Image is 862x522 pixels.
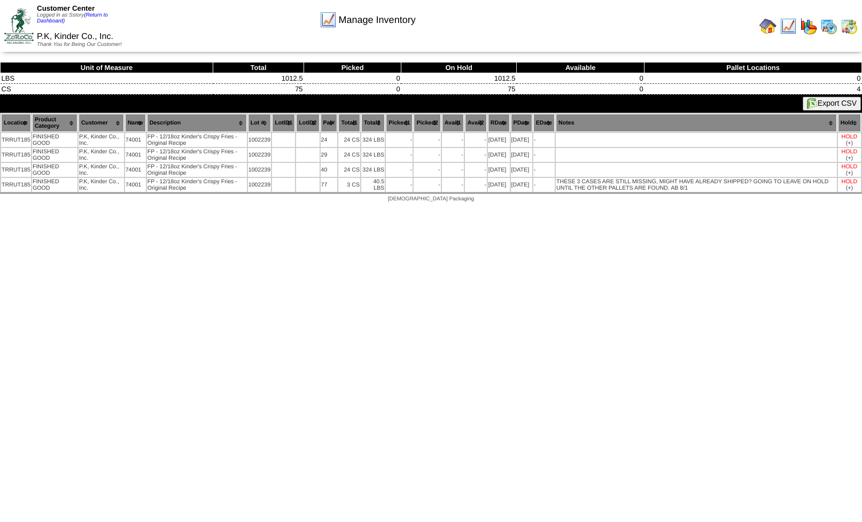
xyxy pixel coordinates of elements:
td: CS [1,84,213,95]
td: 0 [304,84,401,95]
td: 24 CS [338,163,360,177]
td: - [442,178,464,192]
td: 75 [213,84,304,95]
th: Picked1 [386,114,413,132]
td: 1012.5 [401,73,517,84]
td: TRRUT185 [1,148,31,162]
td: - [533,148,555,162]
td: 1002239 [248,163,271,177]
td: 40.5 LBS [361,178,385,192]
td: FINISHED GOOD [32,163,77,177]
td: - [442,148,464,162]
img: calendarprod.gif [820,18,837,35]
img: line_graph.gif [320,11,337,28]
td: 24 CS [338,148,360,162]
td: - [533,133,555,147]
td: - [386,178,413,192]
td: - [465,163,487,177]
th: Avail2 [465,114,487,132]
td: 0 [517,73,644,84]
th: Notes [556,114,837,132]
div: (+) [846,170,853,176]
td: FP - 12/18oz Kinder's Crispy Fries - Original Recipe [147,148,247,162]
th: Pal# [321,114,338,132]
th: Location [1,114,31,132]
td: - [414,148,440,162]
th: LotID1 [272,114,295,132]
td: - [442,133,464,147]
th: Lot # [248,114,271,132]
img: graph.gif [800,18,817,35]
td: - [414,178,440,192]
td: 74001 [125,163,146,177]
td: - [465,133,487,147]
td: 74001 [125,133,146,147]
th: EDate [533,114,555,132]
button: Export CSV [803,97,861,111]
td: 4 [644,84,862,95]
div: HOLD [842,149,858,155]
span: [DEMOGRAPHIC_DATA] Packaging [388,196,474,202]
td: 74001 [125,148,146,162]
td: 1012.5 [213,73,304,84]
td: [DATE] [488,178,510,192]
td: 0 [517,84,644,95]
td: - [442,163,464,177]
div: (+) [846,140,853,146]
span: P.K, Kinder Co., Inc. [37,32,113,41]
div: HOLD [842,163,858,170]
td: P.K, Kinder Co., Inc. [79,178,124,192]
td: [DATE] [511,133,532,147]
th: On Hold [401,63,517,73]
td: FP - 12/18oz Kinder's Crispy Fries - Original Recipe [147,178,247,192]
th: Description [147,114,247,132]
img: excel.gif [807,98,818,109]
td: 1002239 [248,133,271,147]
td: 3 CS [338,178,360,192]
span: Thank You for Being Our Customer! [37,42,122,48]
span: Logged in as Sstory [37,12,108,24]
th: Hold [838,114,861,132]
td: - [386,148,413,162]
div: (+) [846,185,853,191]
th: Picked [304,63,401,73]
td: 75 [401,84,517,95]
img: ZoRoCo_Logo(Green%26Foil)%20jpg.webp [4,8,34,44]
td: - [533,178,555,192]
td: 29 [321,148,338,162]
td: [DATE] [488,163,510,177]
td: THESE 3 CASES ARE STILL MISSING, MIGHT HAVE ALREADY SHIPPED? GOING TO LEAVE ON HOLD UNTIL THE OTH... [556,178,837,192]
th: RDate [488,114,510,132]
td: FINISHED GOOD [32,178,77,192]
th: Unit of Measure [1,63,213,73]
th: Total [213,63,304,73]
td: 0 [644,73,862,84]
td: - [414,163,440,177]
td: TRRUT185 [1,133,31,147]
td: 1002239 [248,148,271,162]
td: 324 LBS [361,163,385,177]
th: Product Category [32,114,77,132]
span: Customer Center [37,4,95,12]
span: Manage Inventory [339,14,416,26]
th: Picked2 [414,114,440,132]
td: - [465,148,487,162]
td: 24 [321,133,338,147]
td: P.K, Kinder Co., Inc. [79,148,124,162]
td: 324 LBS [361,133,385,147]
div: HOLD [842,178,858,185]
td: - [533,163,555,177]
td: 324 LBS [361,148,385,162]
td: - [386,133,413,147]
th: Pallet Locations [644,63,862,73]
td: FP - 12/18oz Kinder's Crispy Fries - Original Recipe [147,163,247,177]
td: LBS [1,73,213,84]
a: (Return to Dashboard) [37,12,108,24]
img: calendarinout.gif [841,18,858,35]
td: FINISHED GOOD [32,133,77,147]
td: [DATE] [511,148,532,162]
th: Total2 [361,114,385,132]
td: [DATE] [488,148,510,162]
td: FP - 12/18oz Kinder's Crispy Fries - Original Recipe [147,133,247,147]
td: [DATE] [488,133,510,147]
